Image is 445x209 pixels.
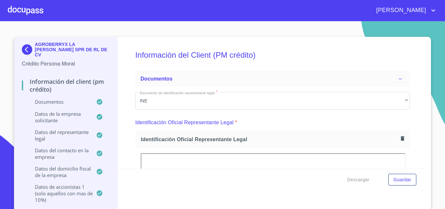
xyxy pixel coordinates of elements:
p: Identificación Oficial Representante Legal [135,119,234,127]
p: Datos del contacto en la empresa [22,147,96,160]
img: Docupass spot blue [22,44,35,55]
span: Identificación Oficial Representante Legal [141,136,398,143]
p: Datos del domicilio fiscal de la empresa [22,165,96,178]
p: Información del Client (PM crédito) [22,78,109,93]
span: [PERSON_NAME] [371,5,429,16]
p: Documentos [22,98,96,105]
span: Documentos [140,76,172,82]
p: Datos de accionistas 1 (solo aquellos con mas de 10%) [22,184,96,203]
p: Crédito Persona Moral [22,60,109,68]
button: Guardar [388,174,416,186]
div: INE [135,92,410,110]
span: Guardar [394,176,411,184]
p: Datos del representante legal [22,129,96,142]
div: AGROBERRYX LA [PERSON_NAME] SPR DE RL DE CV [22,42,109,60]
p: AGROBERRYX LA [PERSON_NAME] SPR DE RL DE CV [35,42,109,57]
button: Descargar [345,174,372,186]
button: account of current user [371,5,437,16]
span: Descargar [347,176,369,184]
h5: Información del Client (PM crédito) [135,42,410,68]
div: Documentos [135,71,410,87]
p: Datos de la empresa solicitante [22,111,96,124]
